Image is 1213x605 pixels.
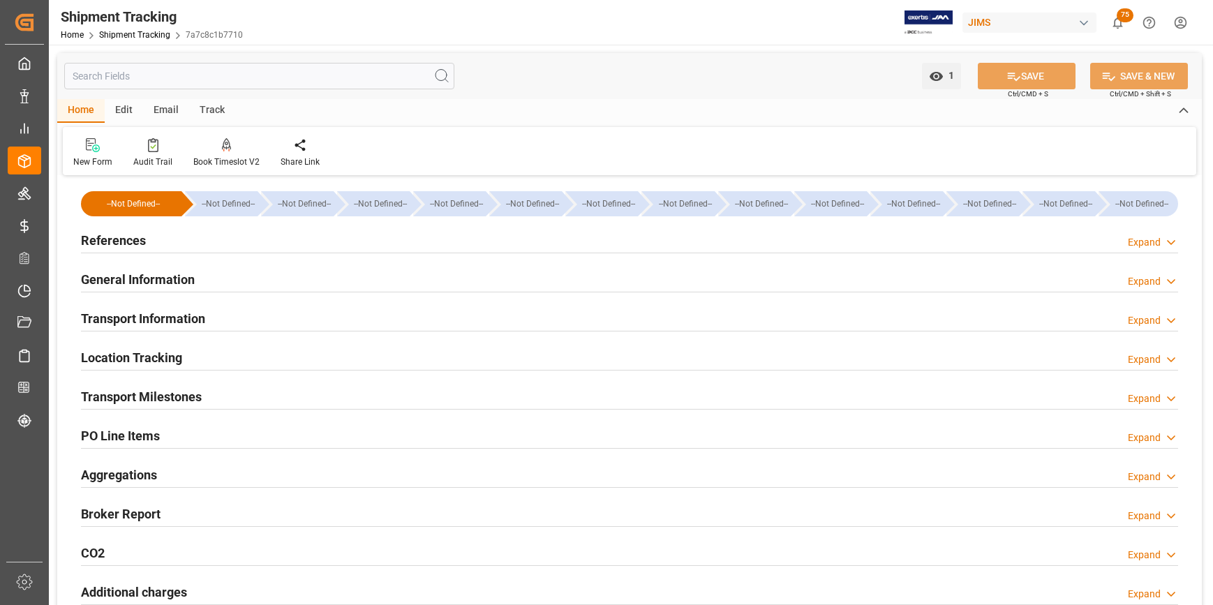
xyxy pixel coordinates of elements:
span: Ctrl/CMD + Shift + S [1110,89,1171,99]
div: --Not Defined-- [732,191,791,216]
div: Expand [1128,470,1161,484]
div: Expand [1128,587,1161,602]
div: --Not Defined-- [275,191,334,216]
h2: Additional charges [81,583,187,602]
div: --Not Defined-- [351,191,410,216]
span: Ctrl/CMD + S [1008,89,1048,99]
div: --Not Defined-- [870,191,943,216]
div: Share Link [281,156,320,168]
h2: References [81,231,146,250]
button: show 75 new notifications [1102,7,1133,38]
h2: Location Tracking [81,348,182,367]
div: Audit Trail [133,156,172,168]
div: --Not Defined-- [185,191,258,216]
button: JIMS [962,9,1102,36]
button: SAVE [978,63,1076,89]
div: --Not Defined-- [489,191,562,216]
div: --Not Defined-- [427,191,486,216]
div: Expand [1128,274,1161,289]
div: --Not Defined-- [337,191,410,216]
div: Edit [105,99,143,123]
a: Shipment Tracking [99,30,170,40]
h2: Aggregations [81,465,157,484]
span: 75 [1117,8,1133,22]
h2: CO2 [81,544,105,562]
div: --Not Defined-- [884,191,943,216]
div: --Not Defined-- [1036,191,1095,216]
h2: PO Line Items [81,426,160,445]
div: --Not Defined-- [1099,191,1178,216]
div: --Not Defined-- [503,191,562,216]
div: --Not Defined-- [81,191,181,216]
div: --Not Defined-- [261,191,334,216]
div: Home [57,99,105,123]
div: --Not Defined-- [718,191,791,216]
div: --Not Defined-- [1022,191,1095,216]
div: --Not Defined-- [199,191,258,216]
div: --Not Defined-- [1112,191,1171,216]
div: Email [143,99,189,123]
div: New Form [73,156,112,168]
div: Expand [1128,431,1161,445]
h2: General Information [81,270,195,289]
h2: Transport Information [81,309,205,328]
div: Book Timeslot V2 [193,156,260,168]
div: Shipment Tracking [61,6,243,27]
button: Help Center [1133,7,1165,38]
div: Expand [1128,235,1161,250]
button: open menu [922,63,961,89]
h2: Transport Milestones [81,387,202,406]
div: --Not Defined-- [95,191,172,216]
a: Home [61,30,84,40]
input: Search Fields [64,63,454,89]
span: 1 [944,70,954,81]
div: Expand [1128,509,1161,523]
div: Expand [1128,391,1161,406]
button: SAVE & NEW [1090,63,1188,89]
div: JIMS [962,13,1096,33]
div: --Not Defined-- [808,191,867,216]
div: --Not Defined-- [579,191,638,216]
div: --Not Defined-- [413,191,486,216]
div: --Not Defined-- [794,191,867,216]
div: Expand [1128,313,1161,328]
div: Track [189,99,235,123]
div: Expand [1128,352,1161,367]
img: Exertis%20JAM%20-%20Email%20Logo.jpg_1722504956.jpg [905,10,953,35]
div: --Not Defined-- [946,191,1019,216]
div: Expand [1128,548,1161,562]
div: --Not Defined-- [565,191,638,216]
div: --Not Defined-- [655,191,714,216]
h2: Broker Report [81,505,161,523]
div: --Not Defined-- [960,191,1019,216]
div: --Not Defined-- [641,191,714,216]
